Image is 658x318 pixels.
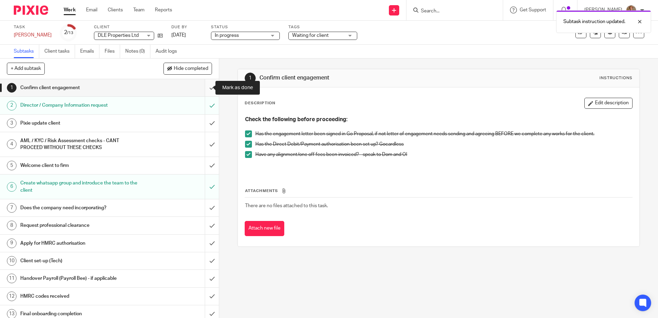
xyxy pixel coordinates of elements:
div: 2 [7,101,17,110]
div: 1 [245,73,256,84]
h1: Director / Company Information request [20,100,139,110]
h1: Create whatsapp group and introduce the team to the client [20,178,139,195]
a: Files [105,45,120,58]
div: Daniel Elder [14,32,52,39]
a: Audit logs [156,45,182,58]
div: 9 [7,238,17,248]
div: 6 [7,182,17,192]
a: Clients [108,7,123,13]
h1: AML / KYC / Risk Assessment checks - CANT PROCEED WITHOUT THESE CHECKS [20,136,139,153]
h1: Confirm client engagement [259,74,453,82]
span: Attachments [245,189,278,193]
label: Status [211,24,280,30]
img: Pixie [14,6,48,15]
span: [DATE] [171,33,186,38]
a: Email [86,7,97,13]
h1: Does the company need incorporating? [20,203,139,213]
small: /13 [67,31,73,35]
label: Task [14,24,52,30]
div: 2 [64,29,73,36]
a: Subtasks [14,45,39,58]
span: Hide completed [174,66,208,72]
span: DLE Properties Ltd [98,33,139,38]
h1: Confirm client engagement [20,83,139,93]
div: 3 [7,118,17,128]
div: 4 [7,139,17,149]
h1: Pixie update client [20,118,139,128]
div: [PERSON_NAME] [14,32,52,39]
strong: Check the following before proceeding: [245,117,348,122]
button: + Add subtask [7,63,45,74]
a: Emails [80,45,99,58]
p: Subtask instruction updated. [563,18,625,25]
div: 5 [7,161,17,170]
h1: Apply for HMRC authorisation [20,238,139,248]
div: 1 [7,83,17,93]
button: Edit description [584,98,633,109]
span: Waiting for client [292,33,329,38]
span: There are no files attached to this task. [245,203,328,208]
div: 10 [7,256,17,266]
p: Has the engagement letter been signed in Go Proposal, if not letter of engagement needs sending a... [255,130,632,137]
div: 7 [7,203,17,213]
div: 8 [7,221,17,230]
div: 11 [7,274,17,283]
img: WhatsApp%20Image%202025-04-23%20at%2010.20.30_16e186ec.jpg [626,5,637,16]
button: Attach new file [245,221,284,236]
button: Hide completed [163,63,212,74]
a: Team [133,7,145,13]
div: Instructions [599,75,633,81]
div: 12 [7,291,17,301]
span: In progress [215,33,239,38]
a: Reports [155,7,172,13]
h1: Handover Payroll (Payroll Bee) - if applicable [20,273,139,284]
p: Have any alignment/one off fees been invoiced? - speak to Dom and Ol [255,151,632,158]
h1: HMRC codes received [20,291,139,301]
label: Client [94,24,163,30]
p: Has the Direct Debit/Payment authorisation been set up? Gocardless [255,141,632,148]
h1: Client set-up (Tech) [20,256,139,266]
a: Client tasks [44,45,75,58]
p: Description [245,100,275,106]
a: Work [64,7,76,13]
label: Due by [171,24,202,30]
a: Notes (0) [125,45,150,58]
h1: Request professional clearance [20,220,139,231]
label: Tags [288,24,357,30]
h1: Welcome client to firm [20,160,139,171]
